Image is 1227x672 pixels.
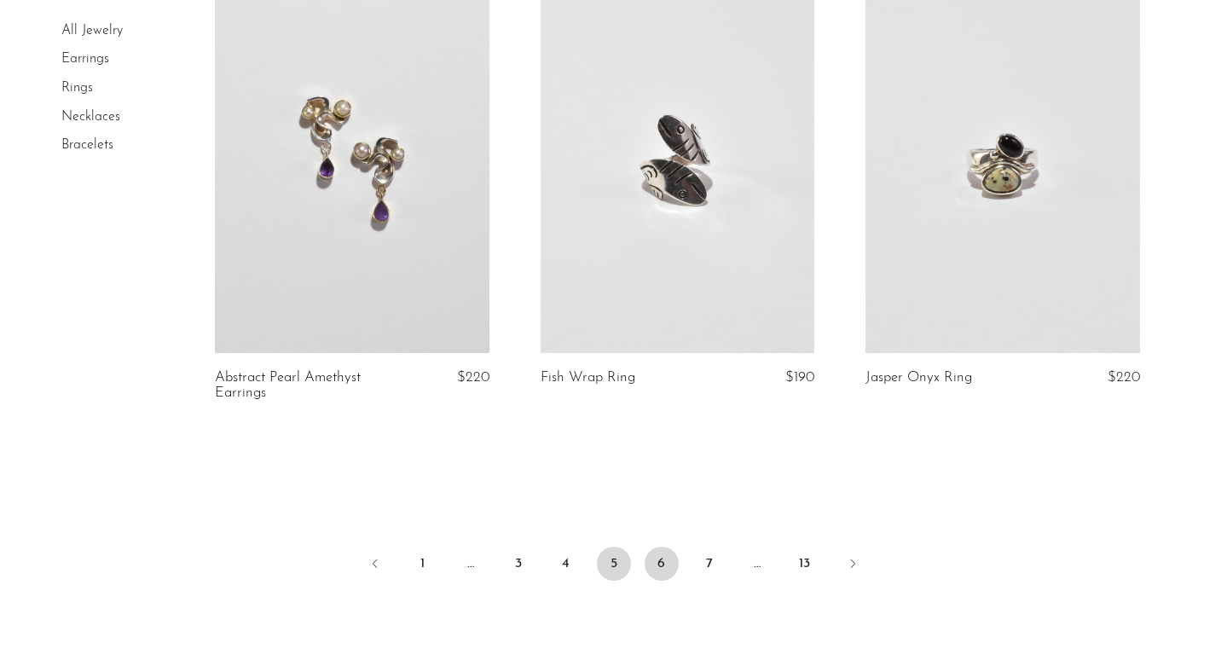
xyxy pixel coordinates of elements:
span: $220 [457,370,489,385]
a: Bracelets [61,138,113,152]
a: Jasper Onyx Ring [865,370,972,385]
a: 6 [645,547,679,581]
span: 5 [597,547,631,581]
span: … [740,547,774,581]
a: 1 [406,547,440,581]
a: 4 [549,547,583,581]
a: All Jewelry [61,24,123,38]
a: Fish Wrap Ring [541,370,635,385]
a: Rings [61,81,93,95]
a: 13 [788,547,822,581]
span: … [454,547,488,581]
a: 3 [501,547,535,581]
a: Necklaces [61,110,120,124]
a: Previous [358,547,392,584]
span: $220 [1108,370,1140,385]
a: Next [836,547,870,584]
a: Earrings [61,53,109,67]
a: Abstract Pearl Amethyst Earrings [215,370,396,402]
a: 7 [692,547,726,581]
span: $190 [785,370,814,385]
